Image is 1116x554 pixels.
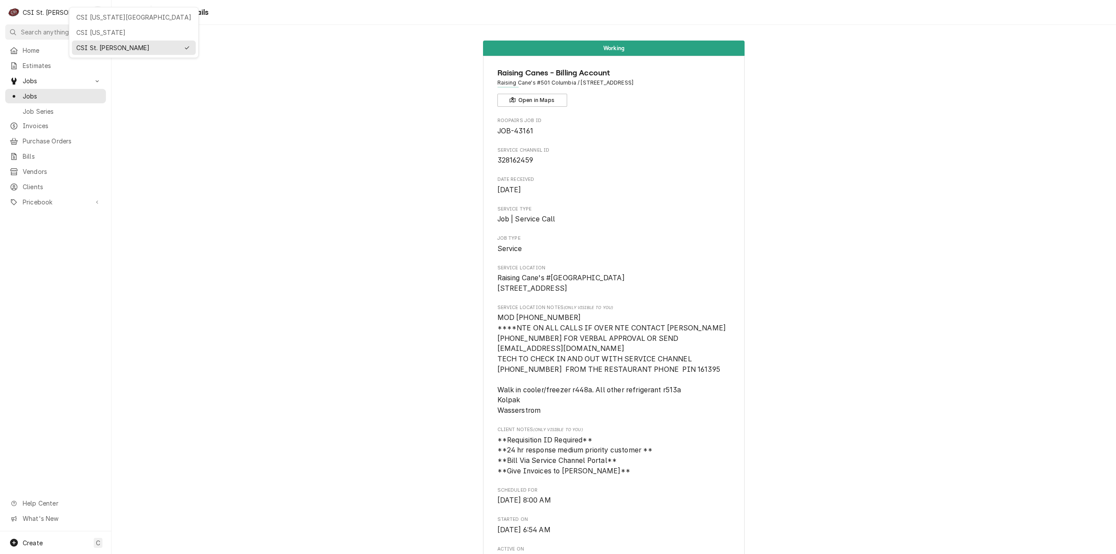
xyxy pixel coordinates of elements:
[76,13,191,22] div: CSI [US_STATE][GEOGRAPHIC_DATA]
[23,107,102,116] span: Job Series
[76,28,191,37] div: CSI [US_STATE]
[5,89,106,103] a: Go to Jobs
[23,92,102,101] span: Jobs
[5,104,106,119] a: Go to Job Series
[76,43,179,52] div: CSI St. [PERSON_NAME]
